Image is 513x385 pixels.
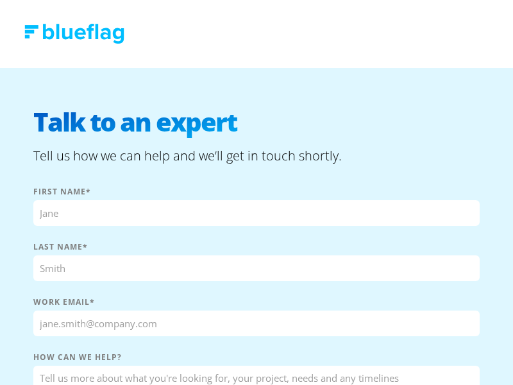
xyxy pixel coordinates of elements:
h2: Tell us how we can help and we’ll get in touch shortly. [33,141,480,173]
span: Last name [33,241,83,253]
img: Blue Flag logo [24,24,124,44]
input: Jane [33,200,480,226]
input: jane.smith@company.com [33,311,480,336]
span: Work Email [33,296,90,308]
span: How can we help? [33,352,122,363]
span: First name [33,186,86,198]
h1: Talk to an expert [33,109,480,141]
input: Smith [33,255,480,281]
